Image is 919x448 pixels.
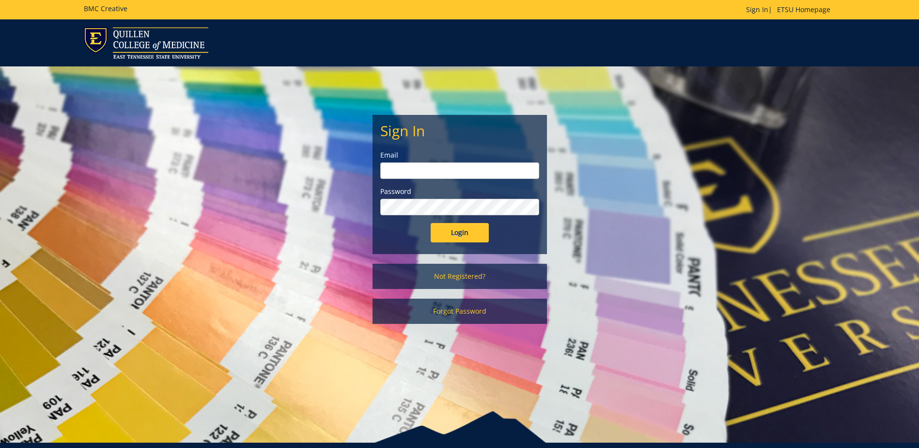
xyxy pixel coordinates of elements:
[380,123,539,139] h2: Sign In
[380,150,539,160] label: Email
[772,5,835,14] a: ETSU Homepage
[746,5,768,14] a: Sign In
[84,5,127,12] h5: BMC Creative
[84,27,208,59] img: ETSU logo
[373,264,547,289] a: Not Registered?
[431,223,489,242] input: Login
[380,187,539,196] label: Password
[373,299,547,324] a: Forgot Password
[746,5,835,15] p: |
